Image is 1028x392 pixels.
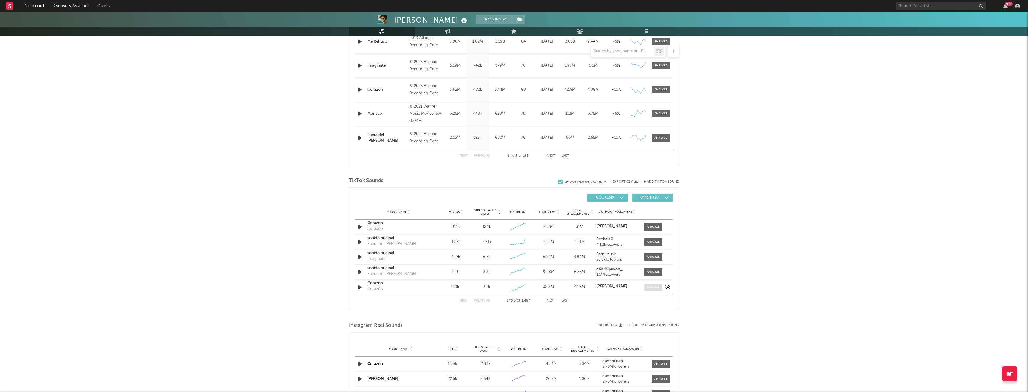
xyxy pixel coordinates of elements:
[459,154,468,158] button: First
[560,87,580,93] div: 42.5M
[606,111,626,117] div: <5%
[468,87,487,93] div: 482k
[613,180,638,184] button: Export CSV
[596,267,638,272] a: gabrielpavon_
[409,59,442,73] div: © 2025 Atlantic Recording Corp.
[447,347,455,351] span: Reels
[583,63,603,69] div: 6.1M
[535,239,562,245] div: 24.2M
[596,267,623,271] strong: gabrielpavon_
[591,196,619,199] span: UGC ( 1.5k )
[367,63,407,69] a: Imagínate
[565,239,593,245] div: 2.21M
[644,180,679,184] button: + Add TikTok Sound
[367,256,385,262] div: Imagínate
[367,286,383,292] div: Corazón
[504,210,532,214] div: 6M Trend
[445,39,465,45] div: 7.88M
[602,359,623,363] strong: dannocean
[471,376,501,382] div: 2.64k
[518,155,522,157] span: of
[561,299,569,302] button: Last
[445,87,465,93] div: 3.62M
[367,39,407,45] a: Me Rehúso
[535,254,562,260] div: 60.2M
[367,250,430,256] a: sonido original
[367,362,383,366] a: Corazón
[896,2,986,10] input: Search for artists
[565,208,590,216] span: Total Engagements
[569,376,599,382] div: 1.06M
[596,284,627,288] strong: [PERSON_NAME]
[560,135,580,141] div: 96M
[367,87,407,93] a: Corazón
[536,376,566,382] div: 26.2M
[636,196,664,199] span: Official ( 29 )
[490,111,510,117] div: 620M
[537,111,557,117] div: [DATE]
[540,347,559,351] span: Total Plays
[599,210,632,214] span: Author / Followers
[535,284,562,290] div: 38.8M
[438,376,468,382] div: 22.5k
[367,265,430,271] a: sonido original
[367,377,398,381] a: [PERSON_NAME]
[1003,4,1008,8] button: 99+
[442,224,470,230] div: 111k
[442,239,470,245] div: 19.5k
[445,63,465,69] div: 5.19M
[564,180,607,184] div: Show 4 Removed Sounds
[535,269,562,275] div: 99.8M
[569,361,599,367] div: 3.04M
[482,224,491,230] div: 12.1k
[602,374,623,378] strong: dannocean
[445,135,465,141] div: 2.15M
[513,39,534,45] div: 84
[537,135,557,141] div: [DATE]
[442,254,470,260] div: 129k
[561,154,569,158] button: Last
[442,284,470,290] div: 29k
[502,153,535,160] div: 1 5 183
[632,194,673,202] button: Official(29)
[513,87,534,93] div: 80
[606,87,626,93] div: ~ 10 %
[536,361,566,367] div: 49.1M
[483,284,490,290] div: 3.1k
[597,324,622,327] button: Export CSV
[535,224,562,230] div: 247M
[445,111,465,117] div: 3.25M
[569,345,596,353] span: Total Engagements
[537,39,557,45] div: [DATE]
[483,269,490,275] div: 3.3k
[596,258,638,262] div: 25.3k followers
[442,269,470,275] div: 72.1k
[583,87,603,93] div: 4.08M
[349,177,384,184] span: TikTok Sounds
[583,135,603,141] div: 2.55M
[468,135,487,141] div: 325k
[509,299,513,302] span: to
[596,284,638,289] a: [PERSON_NAME]
[606,63,626,69] div: <5%
[602,374,647,378] a: dannocean
[565,224,593,230] div: 31M
[468,111,487,117] div: 449k
[565,254,593,260] div: 3.84M
[483,254,491,260] div: 6.6k
[471,345,497,353] span: Reels (last 7 days)
[587,194,628,202] button: UGC(1.5k)
[602,359,647,363] a: dannocean
[367,111,407,117] div: Mónaco
[349,322,403,329] span: Instagram Reel Sounds
[476,15,514,24] button: Tracking
[502,297,535,305] div: 1 5 1,487
[596,224,627,228] strong: [PERSON_NAME]
[367,220,430,226] div: Corazón
[583,39,603,45] div: 9.44M
[409,35,442,49] div: 2019 Atlantic Recording Corp.
[537,87,557,93] div: [DATE]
